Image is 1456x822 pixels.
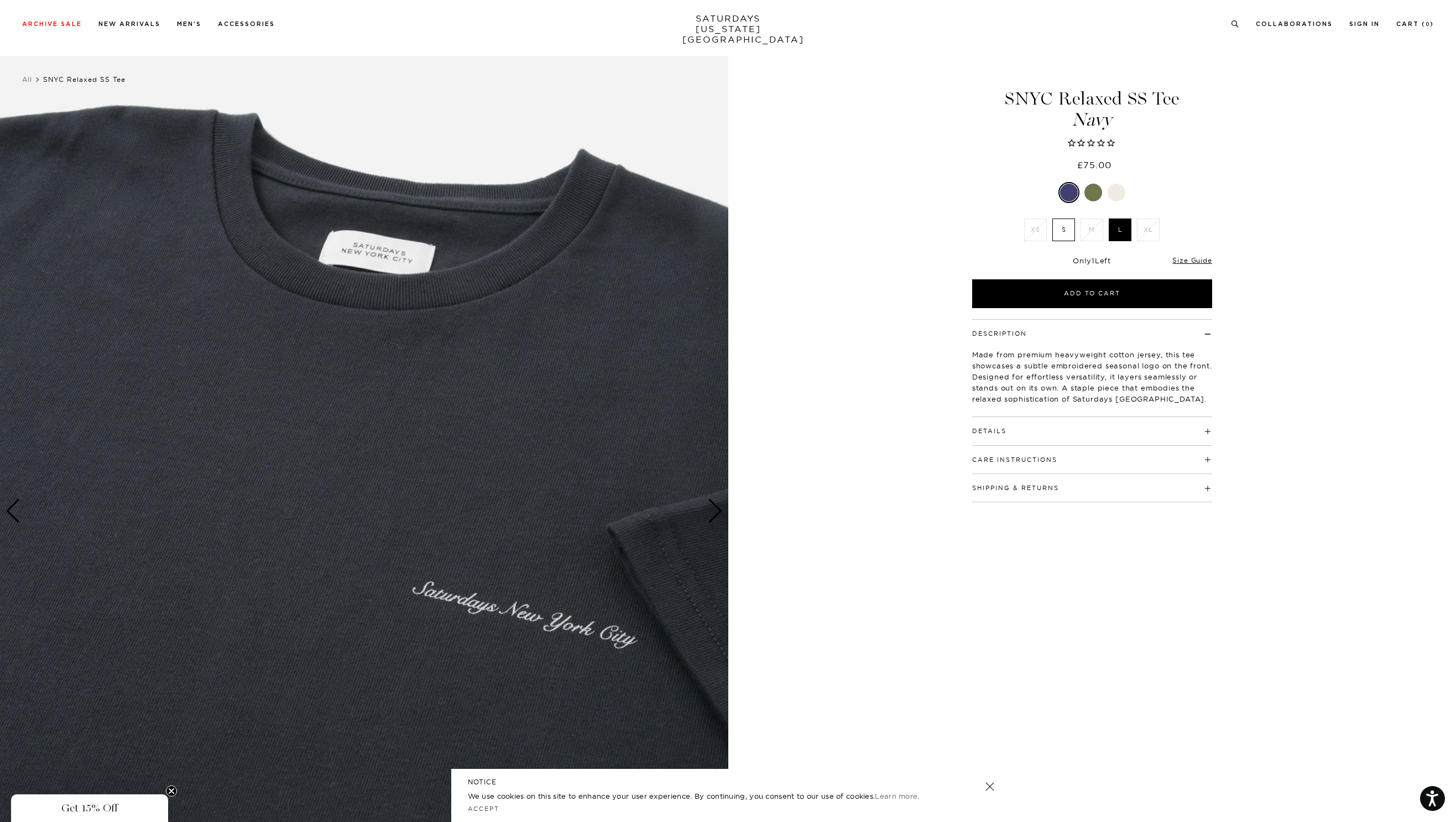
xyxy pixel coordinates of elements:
[970,138,1214,149] span: Rated 0.0 out of 5 stars 0 reviews
[177,21,201,27] a: Men's
[468,790,949,802] p: We use cookies on this site to enhance your user experience. By continuing, you consent to our us...
[1426,22,1430,27] small: 0
[1256,21,1333,27] a: Collaborations
[1052,218,1075,241] label: S
[218,21,275,27] a: Accessories
[875,792,917,800] a: Learn more
[970,90,1214,129] h1: SNYC Relaxed SS Tee
[468,777,989,787] h5: NOTICE
[1077,159,1111,170] span: £75.00
[970,111,1214,129] span: Navy
[1396,21,1434,27] a: Cart (0)
[1349,21,1380,27] a: Sign In
[11,794,168,822] div: Get 15% OffClose teaser
[1109,218,1131,241] label: L
[1092,256,1095,265] span: 1
[682,13,774,45] a: SATURDAYS[US_STATE][GEOGRAPHIC_DATA]
[972,256,1212,266] div: Only Left
[972,485,1059,491] button: Shipping & Returns
[468,805,500,813] a: Accept
[1172,256,1212,264] a: Size Guide
[22,75,32,84] a: All
[972,457,1057,463] button: Care Instructions
[708,499,723,523] div: Next slide
[166,785,177,797] button: Close teaser
[972,428,1006,434] button: Details
[43,75,126,84] span: SNYC Relaxed SS Tee
[61,802,118,815] span: Get 15% Off
[972,279,1212,308] button: Add to Cart
[6,499,20,523] div: Previous slide
[98,21,160,27] a: New Arrivals
[22,21,82,27] a: Archive Sale
[972,331,1027,337] button: Description
[972,349,1212,404] p: Made from premium heavyweight cotton jersey, this tee showcases a subtle embroidered seasonal log...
